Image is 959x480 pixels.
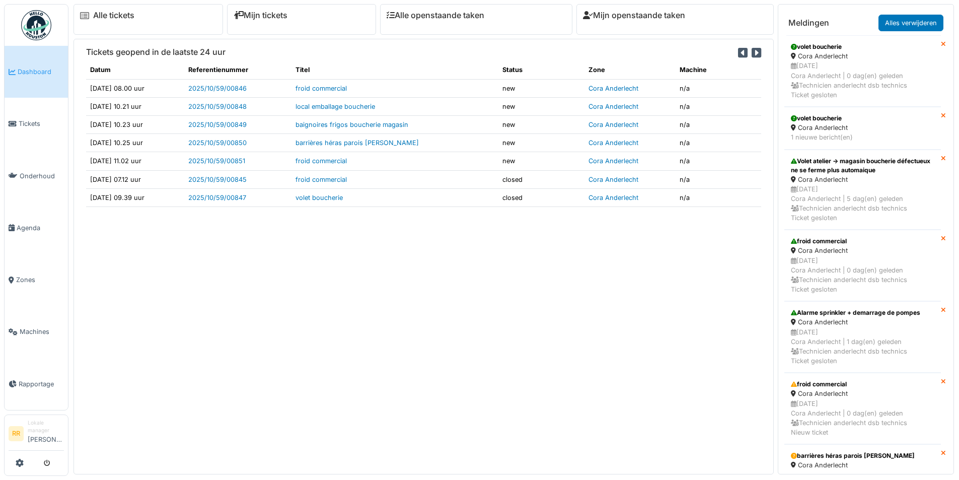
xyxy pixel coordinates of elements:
[19,119,64,128] span: Tickets
[5,202,68,254] a: Agenda
[791,157,934,175] div: Volet atelier -> magasin boucherie défectueux ne se ferme plus automaique
[583,11,685,20] a: Mijn openstaande taken
[86,115,184,133] td: [DATE] 10.23 uur
[676,97,761,115] td: n/a
[86,134,184,152] td: [DATE] 10.25 uur
[588,194,638,201] a: Cora Anderlecht
[791,451,934,460] div: barrières héras parois [PERSON_NAME]
[784,35,941,107] a: volet boucherie Cora Anderlecht [DATE]Cora Anderlecht | 0 dag(en) geleden Technicien anderlecht d...
[584,61,676,79] th: Zone
[676,79,761,97] td: n/a
[188,85,247,92] a: 2025/10/59/00846
[188,139,247,147] a: 2025/10/59/00850
[19,379,64,389] span: Rapportage
[791,175,934,184] div: Cora Anderlecht
[28,419,64,435] div: Lokale manager
[5,254,68,306] a: Zones
[188,103,247,110] a: 2025/10/59/00848
[184,61,291,79] th: Referentienummer
[86,97,184,115] td: [DATE] 10.21 uur
[20,171,64,181] span: Onderhoud
[791,460,934,470] div: Cora Anderlecht
[788,18,829,28] h6: Meldingen
[16,275,64,285] span: Zones
[5,306,68,358] a: Machines
[588,85,638,92] a: Cora Anderlecht
[791,317,934,327] div: Cora Anderlecht
[28,419,64,448] li: [PERSON_NAME]
[20,327,64,336] span: Machines
[791,399,934,438] div: [DATE] Cora Anderlecht | 0 dag(en) geleden Technicien anderlecht dsb technics Nieuw ticket
[188,194,246,201] a: 2025/10/59/00847
[588,157,638,165] a: Cora Anderlecht
[676,188,761,207] td: n/a
[86,152,184,170] td: [DATE] 11.02 uur
[498,61,584,79] th: Status
[498,134,584,152] td: new
[296,121,408,128] a: baignoires frigos boucherie magasin
[784,230,941,301] a: froid commercial Cora Anderlecht [DATE]Cora Anderlecht | 0 dag(en) geleden Technicien anderlecht ...
[18,67,64,77] span: Dashboard
[188,121,247,128] a: 2025/10/59/00849
[86,79,184,97] td: [DATE] 08.00 uur
[498,97,584,115] td: new
[498,170,584,188] td: closed
[784,150,941,230] a: Volet atelier -> magasin boucherie défectueux ne se ferme plus automaique Cora Anderlecht [DATE]C...
[791,256,934,295] div: [DATE] Cora Anderlecht | 0 dag(en) geleden Technicien anderlecht dsb technics Ticket gesloten
[791,327,934,366] div: [DATE] Cora Anderlecht | 1 dag(en) geleden Technicien anderlecht dsb technics Ticket gesloten
[676,115,761,133] td: n/a
[9,419,64,451] a: RR Lokale manager[PERSON_NAME]
[86,170,184,188] td: [DATE] 07.12 uur
[296,157,347,165] a: froid commercial
[791,123,934,132] div: Cora Anderlecht
[588,103,638,110] a: Cora Anderlecht
[791,61,934,100] div: [DATE] Cora Anderlecht | 0 dag(en) geleden Technicien anderlecht dsb technics Ticket gesloten
[17,223,64,233] span: Agenda
[791,42,934,51] div: volet boucherie
[588,121,638,128] a: Cora Anderlecht
[588,176,638,183] a: Cora Anderlecht
[676,170,761,188] td: n/a
[296,176,347,183] a: froid commercial
[676,61,761,79] th: Machine
[791,51,934,61] div: Cora Anderlecht
[791,246,934,255] div: Cora Anderlecht
[5,358,68,410] a: Rapportage
[676,152,761,170] td: n/a
[234,11,287,20] a: Mijn tickets
[86,47,226,57] h6: Tickets geopend in de laatste 24 uur
[296,103,375,110] a: local emballage boucherie
[498,152,584,170] td: new
[791,380,934,389] div: froid commercial
[21,10,51,40] img: Badge_color-CXgf-gQk.svg
[878,15,943,31] a: Alles verwijderen
[188,157,245,165] a: 2025/10/59/00851
[498,79,584,97] td: new
[291,61,498,79] th: Titel
[784,301,941,373] a: Alarme sprinkler + demarrage de pompes Cora Anderlecht [DATE]Cora Anderlecht | 1 dag(en) geleden ...
[86,188,184,207] td: [DATE] 09.39 uur
[5,150,68,202] a: Onderhoud
[296,194,343,201] a: volet boucherie
[93,11,134,20] a: Alle tickets
[784,107,941,149] a: volet boucherie Cora Anderlecht 1 nieuwe bericht(en)
[86,61,184,79] th: Datum
[498,115,584,133] td: new
[5,98,68,150] a: Tickets
[188,176,247,183] a: 2025/10/59/00845
[791,237,934,246] div: froid commercial
[296,85,347,92] a: froid commercial
[791,389,934,398] div: Cora Anderlecht
[387,11,484,20] a: Alle openstaande taken
[791,114,934,123] div: volet boucherie
[296,139,419,147] a: barrières héras parois [PERSON_NAME]
[676,134,761,152] td: n/a
[588,139,638,147] a: Cora Anderlecht
[791,308,934,317] div: Alarme sprinkler + demarrage de pompes
[791,184,934,223] div: [DATE] Cora Anderlecht | 5 dag(en) geleden Technicien anderlecht dsb technics Ticket gesloten
[5,46,68,98] a: Dashboard
[791,132,934,142] div: 1 nieuwe bericht(en)
[784,373,941,444] a: froid commercial Cora Anderlecht [DATE]Cora Anderlecht | 0 dag(en) geleden Technicien anderlecht ...
[9,426,24,441] li: RR
[498,188,584,207] td: closed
